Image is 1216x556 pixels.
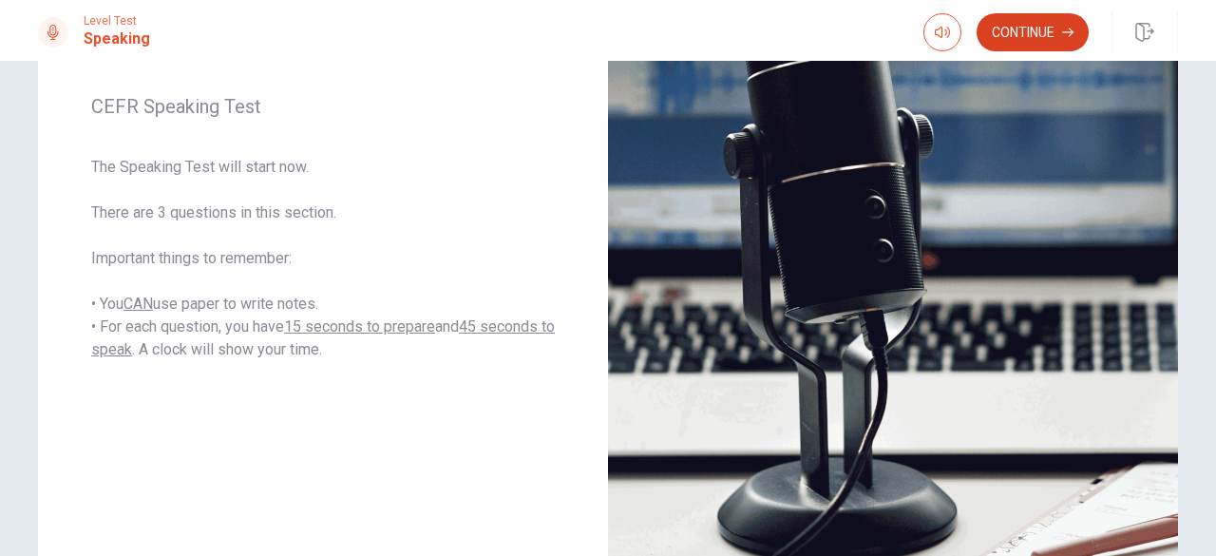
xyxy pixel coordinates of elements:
[977,13,1089,51] button: Continue
[123,295,153,313] u: CAN
[84,28,150,50] h1: Speaking
[91,156,555,361] span: The Speaking Test will start now. There are 3 questions in this section. Important things to reme...
[284,317,435,336] u: 15 seconds to prepare
[84,14,150,28] span: Level Test
[91,95,555,118] span: CEFR Speaking Test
